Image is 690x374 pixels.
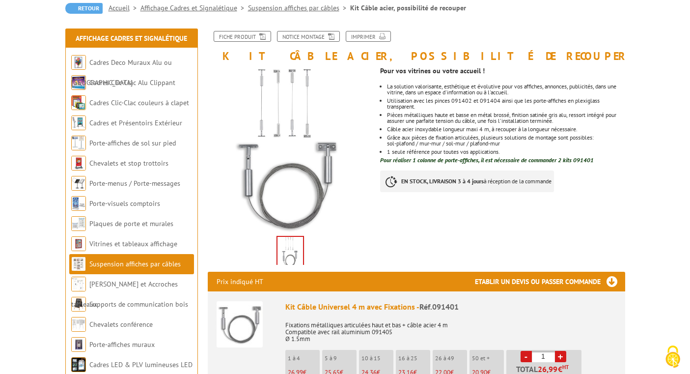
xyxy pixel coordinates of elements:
[277,237,303,267] img: suspendus_par_cables_091401.jpg
[71,357,86,372] img: Cadres LED & PLV lumineuses LED
[387,135,625,146] p: Grâce aux pièces de fixation articulées, plusieurs solutions de montage sont possibles: sol-plafo...
[71,236,86,251] img: Vitrines et tableaux affichage
[214,31,271,42] a: Fiche produit
[89,259,181,268] a: Suspension affiches par câbles
[217,301,263,347] img: Kit Câble Universel 4 m avec Fixations
[398,355,430,362] p: 16 à 25
[71,280,178,309] a: [PERSON_NAME] et Accroches tableaux
[89,340,155,349] a: Porte-affiches muraux
[325,355,357,362] p: 5 à 9
[475,272,625,291] h3: Etablir un devis ou passer commande
[71,95,86,110] img: Cadres Clic-Clac couleurs à clapet
[71,55,86,70] img: Cadres Deco Muraux Alu ou Bois
[435,355,467,362] p: 26 à 49
[285,301,616,313] div: Kit Câble Universel 4 m avec Fixations -
[89,159,168,168] a: Chevalets et stop trottoirs
[89,179,180,188] a: Porte-menus / Porte-messages
[109,3,140,12] a: Accueil
[387,112,625,124] p: Pièces métalliques haute et basse en métal brossé, finition satinée gris alu, ressort intégré pou...
[380,171,554,192] p: à réception de la commande
[558,365,562,373] span: €
[472,355,504,362] p: 50 et +
[387,149,625,155] li: 1 seule référence pour toutes vos applications.
[65,3,103,14] a: Retour
[71,176,86,191] img: Porte-menus / Porte-messages
[71,337,86,352] img: Porte-affiches muraux
[521,351,532,362] a: -
[346,31,391,42] a: Imprimer
[350,3,466,13] li: Kit Câble acier, possibilité de recouper
[89,219,173,228] a: Plaques de porte et murales
[89,78,175,87] a: Cadres Clic-Clac Alu Clippant
[140,3,248,12] a: Affichage Cadres et Signalétique
[555,351,566,362] a: +
[661,345,685,369] img: Cookies (fenêtre modale)
[208,67,373,232] img: suspendus_par_cables_091401.jpg
[89,360,193,369] a: Cadres LED & PLV lumineuses LED
[71,115,86,130] img: Cadres et Présentoirs Extérieur
[89,139,176,147] a: Porte-affiches de sol sur pied
[89,239,177,248] a: Vitrines et tableaux affichage
[217,272,263,291] p: Prix indiqué HT
[387,126,625,132] li: Câble acier inoxydable longueur maxi 4 m, à recouper à la longueur nécessaire.
[89,199,160,208] a: Porte-visuels comptoirs
[248,3,350,12] a: Suspension affiches par câbles
[71,136,86,150] img: Porte-affiches de sol sur pied
[380,156,594,164] font: Pour réaliser 1 colonne de porte-affiches, il est nécessaire de commander 2 kits 091401
[419,302,459,312] span: Réf.091401
[71,216,86,231] img: Plaques de porte et murales
[656,341,690,374] button: Cookies (fenêtre modale)
[71,317,86,332] img: Chevalets conférence
[538,365,558,373] span: 26,99
[401,177,484,185] strong: EN STOCK, LIVRAISON 3 à 4 jours
[277,31,340,42] a: Notice Montage
[285,315,616,343] p: Fixations métalliques articulées haut et bas + câble acier 4 m Compatible avec rail aluminium 091...
[71,196,86,211] img: Porte-visuels comptoirs
[89,118,182,127] a: Cadres et Présentoirs Extérieur
[71,58,172,87] a: Cadres Deco Muraux Alu ou [GEOGRAPHIC_DATA]
[76,34,187,43] a: Affichage Cadres et Signalétique
[562,364,569,371] sup: HT
[89,320,153,329] a: Chevalets conférence
[71,156,86,171] img: Chevalets et stop trottoirs
[71,277,86,291] img: Cimaises et Accroches tableaux
[71,257,86,271] img: Suspension affiches par câbles
[89,300,188,309] a: Supports de communication bois
[288,355,320,362] p: 1 à 4
[361,355,393,362] p: 10 à 15
[387,98,625,110] p: Utilisation avec les pinces 091402 et 091404 ainsi que les porte-affiches en plexiglass transparent.
[387,84,625,95] p: La solution valorisante, esthétique et évolutive pour vos affiches, annonces, publicités, dans un...
[380,66,485,75] strong: Pour vos vitrines ou votre accueil !
[89,98,189,107] a: Cadres Clic-Clac couleurs à clapet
